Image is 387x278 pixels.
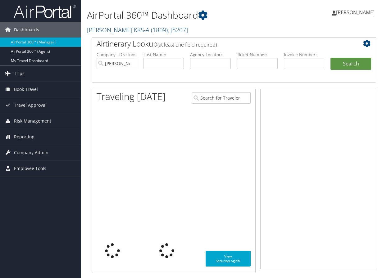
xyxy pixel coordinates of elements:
[168,26,188,34] span: , [ 5207 ]
[14,129,34,145] span: Reporting
[97,38,348,49] h2: Airtinerary Lookup
[14,113,51,129] span: Risk Management
[151,26,168,34] span: ( 1809 )
[143,52,184,58] label: Last Name:
[97,52,137,58] label: Company - Division:
[332,3,381,22] a: [PERSON_NAME]
[87,9,283,22] h1: AirPortal 360™ Dashboard
[190,52,231,58] label: Agency Locator:
[14,145,48,160] span: Company Admin
[330,58,371,70] button: Search
[14,97,47,113] span: Travel Approval
[14,66,25,81] span: Trips
[14,161,46,176] span: Employee Tools
[237,52,278,58] label: Ticket Number:
[192,92,251,104] input: Search for Traveler
[87,26,188,34] a: [PERSON_NAME] KKS-A
[206,251,251,267] a: View SecurityLogic®
[14,82,38,97] span: Book Travel
[97,90,166,103] h1: Traveling [DATE]
[336,9,375,16] span: [PERSON_NAME]
[284,52,325,58] label: Invoice Number:
[14,22,39,38] span: Dashboards
[157,41,217,48] span: (at least one field required)
[14,4,76,19] img: airportal-logo.png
